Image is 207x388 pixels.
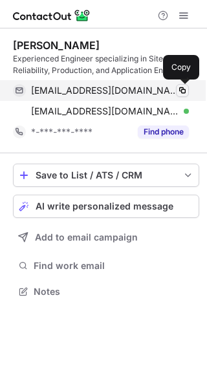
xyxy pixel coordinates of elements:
[36,201,173,211] span: AI write personalized message
[31,85,179,96] span: [EMAIL_ADDRESS][DOMAIN_NAME]
[138,125,189,138] button: Reveal Button
[13,257,199,275] button: Find work email
[13,39,100,52] div: [PERSON_NAME]
[13,53,199,76] div: Experienced Engineer specializing in Site Reliability, Production, and Application Engineering
[35,232,138,242] span: Add to email campaign
[13,8,91,23] img: ContactOut v5.3.10
[13,226,199,249] button: Add to email campaign
[13,164,199,187] button: save-profile-one-click
[31,105,179,117] span: [EMAIL_ADDRESS][DOMAIN_NAME]
[34,286,194,297] span: Notes
[36,170,177,180] div: Save to List / ATS / CRM
[13,283,199,301] button: Notes
[34,260,194,272] span: Find work email
[13,195,199,218] button: AI write personalized message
